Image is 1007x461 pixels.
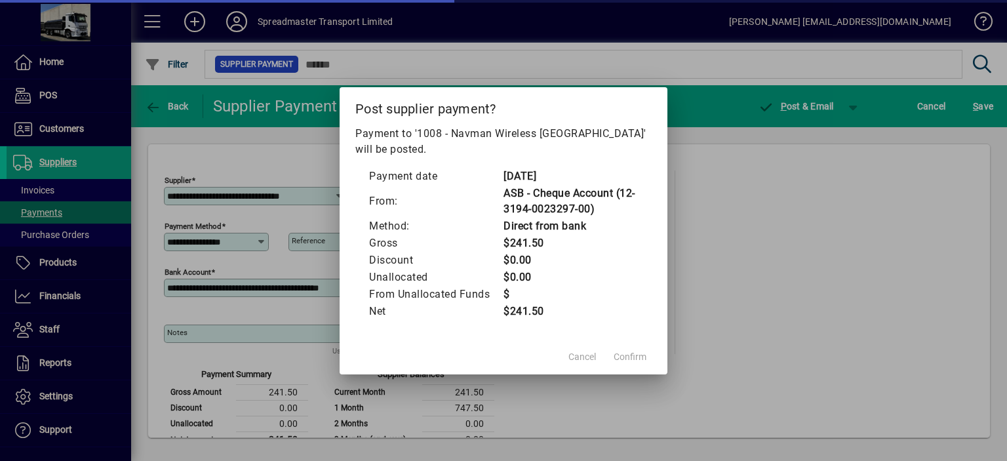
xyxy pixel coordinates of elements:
td: Direct from bank [503,218,639,235]
td: [DATE] [503,168,639,185]
td: From: [368,185,503,218]
td: $0.00 [503,269,639,286]
td: $0.00 [503,252,639,269]
h2: Post supplier payment? [340,87,667,125]
td: Payment date [368,168,503,185]
td: Net [368,303,503,320]
td: $241.50 [503,235,639,252]
td: From Unallocated Funds [368,286,503,303]
td: $ [503,286,639,303]
td: Unallocated [368,269,503,286]
td: $241.50 [503,303,639,320]
td: ASB - Cheque Account (12-3194-0023297-00) [503,185,639,218]
td: Method: [368,218,503,235]
td: Gross [368,235,503,252]
p: Payment to '1008 - Navman Wireless [GEOGRAPHIC_DATA]' will be posted. [355,126,652,157]
td: Discount [368,252,503,269]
